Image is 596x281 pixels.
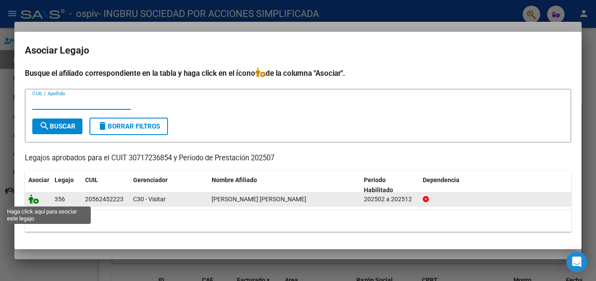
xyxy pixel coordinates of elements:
div: Open Intercom Messenger [566,251,587,272]
span: Gerenciador [133,176,168,183]
span: Asociar [28,176,49,183]
datatable-header-cell: Gerenciador [130,171,208,200]
div: 202502 a 202512 [364,194,416,204]
span: Nombre Afiliado [212,176,257,183]
span: Borrar Filtros [97,122,160,130]
datatable-header-cell: Nombre Afiliado [208,171,360,200]
mat-icon: search [39,121,50,131]
span: Periodo Habilitado [364,176,393,193]
span: Dependencia [423,176,459,183]
div: 1 registros [25,210,571,232]
div: 20562452223 [85,194,123,204]
datatable-header-cell: Legajo [51,171,82,200]
datatable-header-cell: Periodo Habilitado [360,171,419,200]
span: Legajo [55,176,74,183]
datatable-header-cell: Dependencia [419,171,572,200]
span: C30 - Visitar [133,196,166,203]
button: Borrar Filtros [89,118,168,135]
span: Buscar [39,122,75,130]
span: SCALA IMBARRATA GIOVANNI LORENZO [212,196,306,203]
p: Legajos aprobados para el CUIT 30717236854 y Período de Prestación 202507 [25,153,571,164]
mat-icon: delete [97,121,108,131]
datatable-header-cell: CUIL [82,171,130,200]
button: Buscar [32,118,82,134]
span: CUIL [85,176,98,183]
span: 356 [55,196,65,203]
datatable-header-cell: Asociar [25,171,51,200]
h2: Asociar Legajo [25,42,571,59]
h4: Busque el afiliado correspondiente en la tabla y haga click en el ícono de la columna "Asociar". [25,68,571,79]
